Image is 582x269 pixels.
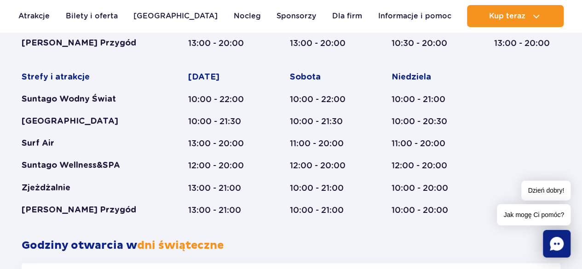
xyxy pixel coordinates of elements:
div: 13:00 - 20:00 [494,38,560,49]
a: Informacje i pomoc [378,5,451,27]
div: 13:00 - 20:00 [290,38,356,49]
div: 11:00 - 20:00 [290,138,356,149]
div: Suntago Wellness&SPA [22,160,153,171]
button: Kup teraz [467,5,564,27]
div: 10:00 - 20:00 [392,182,459,193]
div: 10:00 - 22:00 [188,94,254,105]
div: 12:00 - 20:00 [290,160,356,171]
div: Strefy i atrakcje [22,72,153,83]
div: Surf Air [22,138,153,149]
span: dni świąteczne [137,238,224,252]
div: 10:00 - 20:00 [392,204,459,215]
div: [PERSON_NAME] Przygód [22,38,153,49]
div: 13:00 - 20:00 [188,138,254,149]
a: [GEOGRAPHIC_DATA] [133,5,218,27]
a: Bilety i oferta [66,5,118,27]
a: Nocleg [234,5,261,27]
div: Chat [543,230,570,258]
div: Zjeżdżalnie [22,182,153,193]
div: Suntago Wodny Świat [22,94,153,105]
div: 13:00 - 21:00 [188,182,254,193]
span: Kup teraz [489,12,525,20]
span: Jak mogę Ci pomóc? [497,204,570,225]
div: 10:00 - 21:30 [290,116,356,127]
span: Dzień dobry! [521,181,570,200]
a: Dla firm [332,5,362,27]
a: Atrakcje [18,5,50,27]
div: 13:00 - 20:00 [188,38,254,49]
div: 10:00 - 21:30 [188,116,254,127]
div: 11:00 - 20:00 [392,138,459,149]
div: Sobota [290,72,356,83]
div: Niedziela [392,72,459,83]
div: [PERSON_NAME] Przygód [22,204,153,215]
div: 10:00 - 21:00 [290,204,356,215]
div: 10:00 - 21:00 [392,94,459,105]
div: 10:00 - 22:00 [290,94,356,105]
a: Sponsorzy [277,5,316,27]
div: [DATE] [188,72,254,83]
div: 12:00 - 20:00 [392,160,459,171]
div: 12:00 - 20:00 [188,160,254,171]
h2: Godziny otwarcia w [22,238,560,252]
div: 13:00 - 21:00 [188,204,254,215]
div: [GEOGRAPHIC_DATA] [22,116,153,127]
div: 10:00 - 21:00 [290,182,356,193]
div: 10:30 - 20:00 [392,38,459,49]
div: 10:00 - 20:30 [392,116,459,127]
